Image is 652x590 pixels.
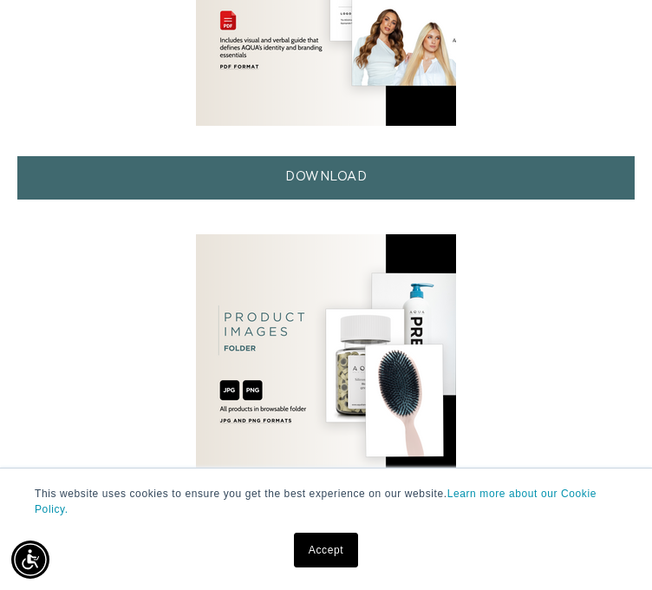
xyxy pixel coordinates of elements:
a: DOWNLOAD [17,156,635,199]
div: Accessibility Menu [11,541,49,579]
iframe: Chat Widget [565,507,652,590]
a: Accept [294,533,358,567]
p: This website uses cookies to ensure you get the best experience on our website. [35,486,617,517]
